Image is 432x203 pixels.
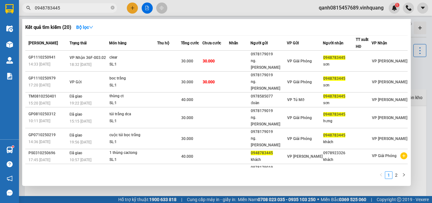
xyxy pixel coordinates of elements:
[323,55,345,60] span: 0948783445
[251,51,286,58] div: 0978179019
[251,72,286,79] div: 0978179019
[28,150,68,156] div: PS0310250696
[393,172,400,179] a: 2
[400,152,407,159] span: plus-circle
[203,59,215,63] span: 30.000
[251,135,286,149] div: ng. [PERSON_NAME]
[392,171,400,179] li: 2
[323,133,345,137] span: 0948783445
[287,98,304,102] span: VP Tú Mỡ
[52,21,101,29] span: QT1110250968
[70,112,83,117] span: Đã giao
[157,41,169,45] span: Thu hộ
[385,172,392,179] a: 1
[385,171,392,179] li: 1
[28,93,68,100] div: TM0810250401
[109,93,157,100] div: thùng ct
[109,156,157,163] div: SL: 1
[356,37,368,49] span: TT xuất HĐ
[28,140,50,144] span: 14:36 [DATE]
[109,139,157,146] div: SL: 1
[379,173,383,177] span: left
[28,119,50,123] span: 10:11 [DATE]
[251,114,286,128] div: ng. [PERSON_NAME]
[35,4,109,11] input: Tìm tên, số ĐT hoặc mã đơn
[372,41,387,45] span: VP Nhận
[251,58,286,71] div: ng. [PERSON_NAME]
[70,94,83,98] span: Đã giao
[14,27,46,41] strong: PHIẾU GỬI HÀNG
[372,80,407,84] span: VP [PERSON_NAME]
[26,6,31,10] span: search
[28,62,50,67] span: 14:33 [DATE]
[7,175,13,181] span: notification
[287,116,312,120] span: VP Giải Phóng
[109,54,157,61] div: clear
[28,132,68,138] div: GP0710250219
[372,59,407,63] span: VP [PERSON_NAME]
[28,75,68,82] div: GP1110250979
[251,79,286,92] div: ng. [PERSON_NAME]
[6,147,13,153] img: warehouse-icon
[70,55,106,60] span: VP Nhận 36F-003.02
[25,24,71,31] h3: Kết quả tìm kiếm ( 20 )
[229,41,238,45] span: Nhãn
[323,139,355,145] div: khách
[28,111,68,117] div: GP0810250312
[89,25,93,29] span: down
[6,57,13,64] img: warehouse-icon
[372,98,407,102] span: VP [PERSON_NAME]
[323,156,355,163] div: khách
[3,18,8,48] img: logo
[111,6,114,10] span: close-circle
[109,100,157,107] div: SL: 1
[70,140,91,144] span: 19:56 [DATE]
[6,41,13,48] img: warehouse-icon
[28,158,50,162] span: 17:45 [DATE]
[109,75,157,82] div: boc trắng
[7,161,13,167] span: question-circle
[287,80,312,84] span: VP Giải Phóng
[377,171,385,179] li: Previous Page
[251,129,286,135] div: 0978179019
[109,41,127,45] span: Món hàng
[250,41,268,45] span: Người gửi
[181,80,193,84] span: 30.000
[402,173,406,177] span: right
[109,82,157,89] div: SL: 1
[323,100,355,106] div: sơn
[28,54,68,61] div: GP1110250941
[372,116,407,120] span: VP [PERSON_NAME]
[70,158,91,162] span: 10:57 [DATE]
[251,93,286,100] div: 0978585077
[251,100,286,106] div: đoàn
[109,118,157,125] div: SL: 1
[70,119,91,124] span: 15:15 [DATE]
[13,5,47,26] strong: CÔNG TY TNHH VĨNH QUANG
[12,146,14,148] sup: 1
[76,25,93,30] strong: Bộ lọc
[323,118,355,124] div: hưng
[181,59,193,63] span: 30.000
[70,41,87,45] span: Trạng thái
[287,154,323,159] span: VP [PERSON_NAME]
[251,151,273,155] span: 0948783445
[5,4,14,14] img: logo-vxr
[7,190,13,196] span: message
[70,62,91,67] span: 18:32 [DATE]
[181,41,199,45] span: Tổng cước
[6,73,13,79] img: solution-icon
[70,80,82,84] span: VP Gửi
[287,136,312,141] span: VP Giải Phóng
[10,42,51,47] strong: Hotline : 0889 23 23 23
[181,98,193,102] span: 40.000
[181,154,193,159] span: 40.000
[181,136,193,141] span: 30.000
[323,112,345,117] span: 0948783445
[6,25,13,32] img: warehouse-icon
[323,76,345,81] span: 0948783445
[28,101,50,105] span: 15:20 [DATE]
[111,5,114,11] span: close-circle
[400,171,408,179] button: right
[109,132,157,139] div: cuộc túi bọc trắng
